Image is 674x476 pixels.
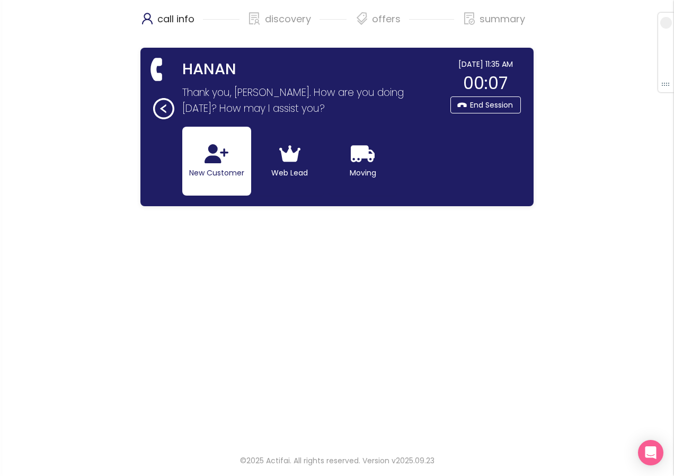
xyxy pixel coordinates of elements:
[450,70,521,96] div: 00:07
[182,58,236,81] strong: HANAN
[182,85,436,117] p: Thank you, [PERSON_NAME]. How are you doing [DATE]? How may I assist you?
[147,58,169,81] span: phone
[248,11,347,37] div: discovery
[480,11,525,28] p: summary
[157,11,194,28] p: call info
[265,11,311,28] p: discovery
[355,11,454,37] div: offers
[638,440,663,465] div: Open Intercom Messenger
[463,12,476,25] span: file-done
[182,127,251,196] button: New Customer
[463,11,525,37] div: summary
[372,11,401,28] p: offers
[140,11,240,37] div: call info
[450,58,521,70] div: [DATE] 11:35 AM
[450,96,521,113] button: End Session
[141,12,154,25] span: user
[356,12,368,25] span: tags
[329,127,397,196] button: Moving
[248,12,261,25] span: solution
[255,127,324,196] button: Web Lead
